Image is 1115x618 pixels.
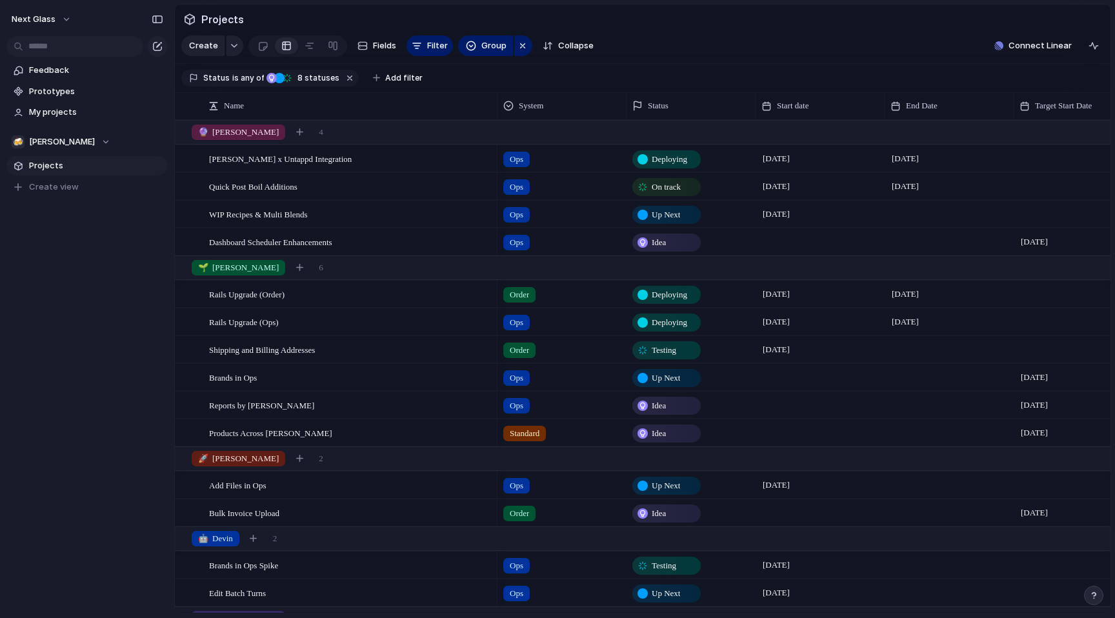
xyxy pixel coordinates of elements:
[759,477,793,493] span: [DATE]
[6,61,168,80] a: Feedback
[209,397,314,412] span: Reports by [PERSON_NAME]
[1018,397,1051,413] span: [DATE]
[209,425,332,440] span: Products Across [PERSON_NAME]
[385,72,423,84] span: Add filter
[1009,39,1072,52] span: Connect Linear
[209,370,257,384] span: Brands in Ops
[6,177,168,197] button: Create view
[198,126,279,139] span: [PERSON_NAME]
[510,479,523,492] span: Ops
[203,72,230,84] span: Status
[29,135,95,148] span: [PERSON_NAME]
[6,156,168,175] a: Projects
[759,179,793,194] span: [DATE]
[519,99,543,112] span: System
[230,71,266,85] button: isany of
[510,236,523,249] span: Ops
[652,208,680,221] span: Up Next
[239,72,264,84] span: any of
[198,533,208,543] span: 🤖
[906,99,938,112] span: End Date
[889,179,922,194] span: [DATE]
[510,559,523,572] span: Ops
[29,64,163,77] span: Feedback
[1035,99,1092,112] span: Target Start Date
[6,9,78,30] button: Next Glass
[199,8,246,31] span: Projects
[648,99,668,112] span: Status
[319,126,323,139] span: 4
[1018,370,1051,385] span: [DATE]
[319,452,323,465] span: 2
[198,261,279,274] span: [PERSON_NAME]
[6,103,168,122] a: My projects
[759,151,793,166] span: [DATE]
[29,85,163,98] span: Prototypes
[209,505,279,520] span: Bulk Invoice Upload
[652,344,676,357] span: Testing
[209,477,266,492] span: Add Files in Ops
[1018,425,1051,441] span: [DATE]
[510,153,523,166] span: Ops
[510,372,523,384] span: Ops
[209,151,352,166] span: [PERSON_NAME] x Untappd Integration
[1018,505,1051,521] span: [DATE]
[652,153,687,166] span: Deploying
[558,39,594,52] span: Collapse
[209,557,278,572] span: Brands in Ops Spike
[510,208,523,221] span: Ops
[1018,234,1051,250] span: [DATE]
[209,585,266,600] span: Edit Batch Turns
[12,135,25,148] div: 🍻
[652,427,666,440] span: Idea
[198,127,208,137] span: 🔮
[181,35,225,56] button: Create
[652,399,666,412] span: Idea
[198,263,208,272] span: 🌱
[481,39,507,52] span: Group
[652,181,681,194] span: On track
[652,479,680,492] span: Up Next
[294,73,305,83] span: 8
[652,316,687,329] span: Deploying
[759,342,793,357] span: [DATE]
[777,99,809,112] span: Start date
[759,585,793,601] span: [DATE]
[189,39,218,52] span: Create
[6,82,168,101] a: Prototypes
[989,36,1077,55] button: Connect Linear
[759,557,793,573] span: [DATE]
[273,532,277,545] span: 2
[198,454,208,463] span: 🚀
[510,316,523,329] span: Ops
[510,344,529,357] span: Order
[652,507,666,520] span: Idea
[759,286,793,302] span: [DATE]
[510,399,523,412] span: Ops
[209,206,308,221] span: WIP Recipes & Multi Blends
[652,559,676,572] span: Testing
[232,72,239,84] span: is
[889,286,922,302] span: [DATE]
[198,452,279,465] span: [PERSON_NAME]
[6,132,168,152] button: 🍻[PERSON_NAME]
[365,69,430,87] button: Add filter
[458,35,513,56] button: Group
[652,587,680,600] span: Up Next
[510,587,523,600] span: Ops
[759,314,793,330] span: [DATE]
[759,206,793,222] span: [DATE]
[29,106,163,119] span: My projects
[209,286,285,301] span: Rails Upgrade (Order)
[352,35,401,56] button: Fields
[12,13,55,26] span: Next Glass
[652,288,687,301] span: Deploying
[265,71,342,85] button: 8 statuses
[889,151,922,166] span: [DATE]
[510,507,529,520] span: Order
[652,372,680,384] span: Up Next
[537,35,599,56] button: Collapse
[209,342,315,357] span: Shipping and Billing Addresses
[209,179,297,194] span: Quick Post Boil Additions
[319,261,323,274] span: 6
